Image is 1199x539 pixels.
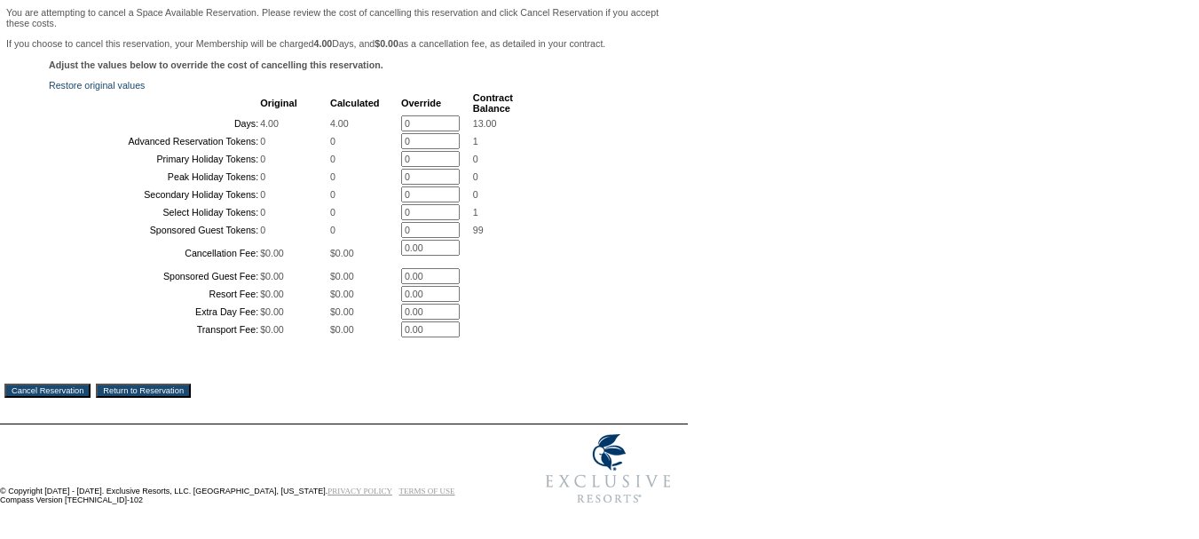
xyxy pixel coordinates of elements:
[330,98,380,108] b: Calculated
[330,189,335,200] span: 0
[401,98,441,108] b: Override
[399,487,455,495] a: TERMS OF USE
[49,59,383,70] b: Adjust the values below to override the cost of cancelling this reservation.
[330,118,349,129] span: 4.00
[473,154,478,164] span: 0
[330,306,354,317] span: $0.00
[260,225,265,235] span: 0
[6,38,682,49] p: If you choose to cancel this reservation, your Membership will be charged Days, and as a cancella...
[6,7,682,28] p: You are attempting to cancel a Space Available Reservation. Please review the cost of cancelling ...
[473,92,513,114] b: Contract Balance
[51,186,258,202] td: Secondary Holiday Tokens:
[51,133,258,149] td: Advanced Reservation Tokens:
[51,240,258,266] td: Cancellation Fee:
[4,384,91,398] input: Cancel Reservation
[51,169,258,185] td: Peak Holiday Tokens:
[260,118,279,129] span: 4.00
[96,384,191,398] input: Return to Reservation
[51,286,258,302] td: Resort Fee:
[51,222,258,238] td: Sponsored Guest Tokens:
[260,98,297,108] b: Original
[260,189,265,200] span: 0
[51,268,258,284] td: Sponsored Guest Fee:
[51,115,258,131] td: Days:
[49,80,145,91] a: Restore original values
[473,136,478,147] span: 1
[260,154,265,164] span: 0
[330,289,354,299] span: $0.00
[330,207,335,218] span: 0
[473,189,478,200] span: 0
[473,225,484,235] span: 99
[260,171,265,182] span: 0
[51,321,258,337] td: Transport Fee:
[330,154,335,164] span: 0
[327,487,392,495] a: PRIVACY POLICY
[529,424,688,513] img: Exclusive Resorts
[51,151,258,167] td: Primary Holiday Tokens:
[330,324,354,335] span: $0.00
[473,207,478,218] span: 1
[260,248,284,258] span: $0.00
[473,118,497,129] span: 13.00
[330,271,354,281] span: $0.00
[260,306,284,317] span: $0.00
[473,171,478,182] span: 0
[260,271,284,281] span: $0.00
[314,38,333,49] b: 4.00
[51,304,258,320] td: Extra Day Fee:
[330,225,335,235] span: 0
[260,289,284,299] span: $0.00
[260,324,284,335] span: $0.00
[260,136,265,147] span: 0
[375,38,398,49] b: $0.00
[330,171,335,182] span: 0
[51,204,258,220] td: Select Holiday Tokens:
[260,207,265,218] span: 0
[330,136,335,147] span: 0
[330,248,354,258] span: $0.00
